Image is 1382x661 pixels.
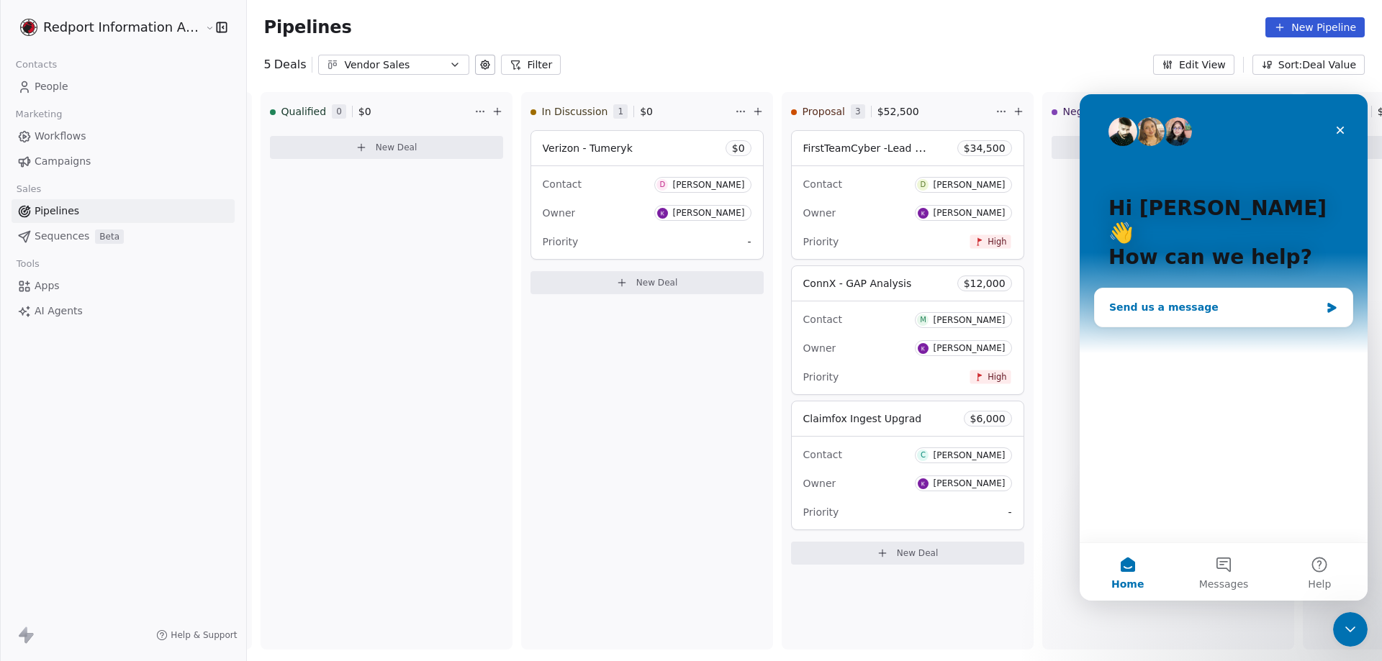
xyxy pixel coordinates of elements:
span: - [1008,505,1011,519]
span: Contact [803,314,842,325]
div: C [921,450,926,461]
span: Priority [803,506,839,518]
img: K [657,208,668,219]
span: Priority [803,371,839,383]
div: Proposal3$52,500 [791,93,993,130]
span: $ 0 [732,141,745,155]
iframe: Intercom live chat [1080,94,1368,601]
span: Proposal [803,104,845,119]
span: 0 [332,104,346,119]
span: In Discussion [542,104,608,119]
span: Contact [543,178,582,190]
span: Pipelines [264,17,352,37]
a: AI Agents [12,299,235,323]
span: Claimfox Ingest Upgrad [803,413,922,424]
div: D [921,179,926,191]
div: In Discussion1$0 [530,93,732,130]
div: Negotiation0$0 [1052,93,1253,130]
span: High [988,236,1006,247]
img: Redport_hacker_head.png [20,19,37,36]
a: Pipelines [12,199,235,223]
img: K [918,208,929,219]
span: Contacts [9,54,63,76]
span: New Deal [897,547,939,559]
span: FirstTeamCyber -Lead Generation [803,141,971,155]
div: [PERSON_NAME] [672,180,744,190]
div: [PERSON_NAME] [933,180,1005,190]
div: Verizon - Tumeryk$0ContactD[PERSON_NAME]OwnerK[PERSON_NAME]Priority- [530,130,764,260]
div: [PERSON_NAME] [933,343,1005,353]
div: [PERSON_NAME] [933,208,1005,218]
span: Sales [10,178,48,200]
button: Redport Information Assurance [17,15,195,40]
button: New Deal [791,542,1024,565]
span: - [747,234,751,249]
div: [PERSON_NAME] [672,208,744,218]
span: Qualified [281,104,327,119]
div: M [920,314,926,326]
span: $ 12,000 [964,276,1006,291]
span: Priority [543,236,579,247]
div: Vendor Sales [344,58,443,73]
a: Help & Support [156,629,237,641]
iframe: Intercom live chat [1333,612,1368,647]
span: $ 34,500 [964,141,1006,155]
div: ConnX - GAP Analysis$12,000ContactM[PERSON_NAME]OwnerK[PERSON_NAME]PriorityHigh [791,265,1024,395]
span: Campaigns [35,154,91,169]
button: Sort: Deal Value [1252,55,1365,75]
span: Marketing [9,104,68,125]
span: Contact [803,449,842,460]
span: Contact [803,178,842,190]
div: Qualified0$0 [270,93,471,130]
button: New Deal [1052,136,1285,159]
button: New Deal [270,136,503,159]
span: $ 6,000 [970,411,1006,426]
span: Owner [803,342,836,354]
div: [PERSON_NAME] [933,450,1005,460]
div: Claimfox Ingest Upgrad$6,000ContactC[PERSON_NAME]OwnerK[PERSON_NAME]Priority- [791,401,1024,530]
div: D [660,179,666,191]
a: Campaigns [12,150,235,173]
span: Apps [35,278,60,293]
span: High [988,371,1006,382]
span: Deals [274,56,307,73]
span: Verizon - Tumeryk [543,142,633,154]
span: New Deal [376,142,417,153]
span: Owner [803,478,836,489]
img: K [918,478,929,489]
div: [PERSON_NAME] [933,478,1005,488]
span: $ 52,500 [877,104,919,119]
span: New Deal [636,277,678,288]
div: FirstTeamCyber -Lead Generation$34,500ContactD[PERSON_NAME]OwnerK[PERSON_NAME]PriorityHigh [791,130,1024,260]
div: [PERSON_NAME] [933,315,1005,325]
a: People [12,75,235,99]
span: $ 0 [358,104,371,119]
span: 1 [613,104,628,119]
span: Beta [95,229,124,244]
button: New Deal [530,271,764,294]
div: 5 [264,56,307,73]
span: $ 0 [640,104,653,119]
span: Negotiation [1063,104,1121,119]
a: SequencesBeta [12,224,235,248]
span: ConnX - GAP Analysis [803,278,912,289]
span: Pipelines [35,204,79,219]
span: AI Agents [35,304,83,319]
span: Help & Support [171,629,237,641]
span: Workflows [35,129,86,144]
a: Workflows [12,124,235,148]
span: 3 [851,104,865,119]
a: Apps [12,274,235,298]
